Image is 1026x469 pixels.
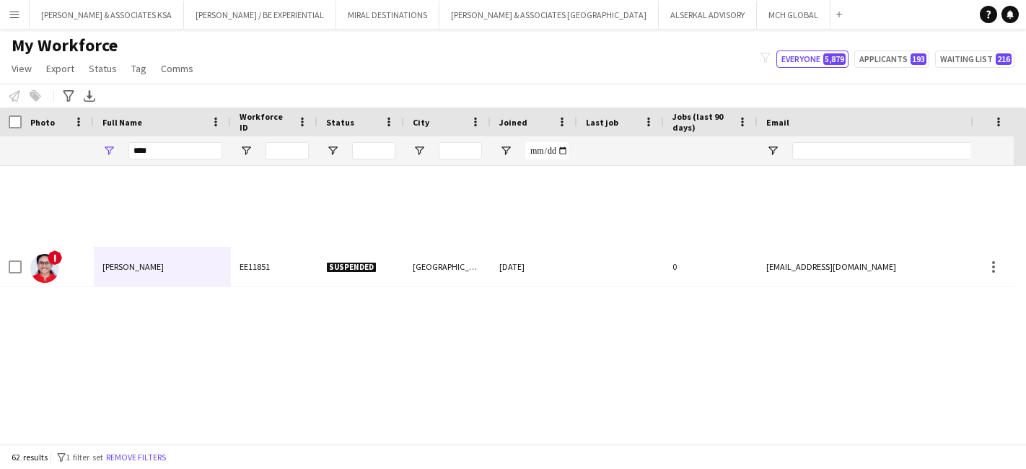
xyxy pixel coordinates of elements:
[413,117,429,128] span: City
[766,117,789,128] span: Email
[102,117,142,128] span: Full Name
[326,117,354,128] span: Status
[48,250,62,265] span: !
[823,53,846,65] span: 5,879
[911,53,926,65] span: 193
[40,59,80,78] a: Export
[103,450,169,465] button: Remove filters
[525,142,569,159] input: Joined Filter Input
[240,144,253,157] button: Open Filter Menu
[231,247,317,286] div: EE11851
[131,62,146,75] span: Tag
[404,247,491,286] div: [GEOGRAPHIC_DATA]
[996,53,1012,65] span: 216
[240,111,291,133] span: Workforce ID
[102,261,164,272] span: [PERSON_NAME]
[89,62,117,75] span: Status
[439,142,482,159] input: City Filter Input
[336,1,439,29] button: MIRAL DESTINATIONS
[46,62,74,75] span: Export
[30,117,55,128] span: Photo
[854,51,929,68] button: Applicants193
[266,142,309,159] input: Workforce ID Filter Input
[81,87,98,105] app-action-btn: Export XLSX
[413,144,426,157] button: Open Filter Menu
[6,59,38,78] a: View
[128,142,222,159] input: Full Name Filter Input
[12,35,118,56] span: My Workforce
[439,1,659,29] button: [PERSON_NAME] & ASSOCIATES [GEOGRAPHIC_DATA]
[935,51,1014,68] button: Waiting list216
[83,59,123,78] a: Status
[586,117,618,128] span: Last job
[12,62,32,75] span: View
[60,87,77,105] app-action-btn: Advanced filters
[776,51,849,68] button: Everyone5,879
[102,144,115,157] button: Open Filter Menu
[664,247,758,286] div: 0
[326,144,339,157] button: Open Filter Menu
[30,254,59,283] img: Abhirami Vinod
[499,144,512,157] button: Open Filter Menu
[352,142,395,159] input: Status Filter Input
[757,1,830,29] button: MCH GLOBAL
[161,62,193,75] span: Comms
[499,117,527,128] span: Joined
[491,247,577,286] div: [DATE]
[672,111,732,133] span: Jobs (last 90 days)
[30,1,184,29] button: [PERSON_NAME] & ASSOCIATES KSA
[766,144,779,157] button: Open Filter Menu
[126,59,152,78] a: Tag
[184,1,336,29] button: [PERSON_NAME] / BE EXPERIENTIAL
[659,1,757,29] button: ALSERKAL ADVISORY
[326,262,377,273] span: Suspended
[155,59,199,78] a: Comms
[66,452,103,463] span: 1 filter set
